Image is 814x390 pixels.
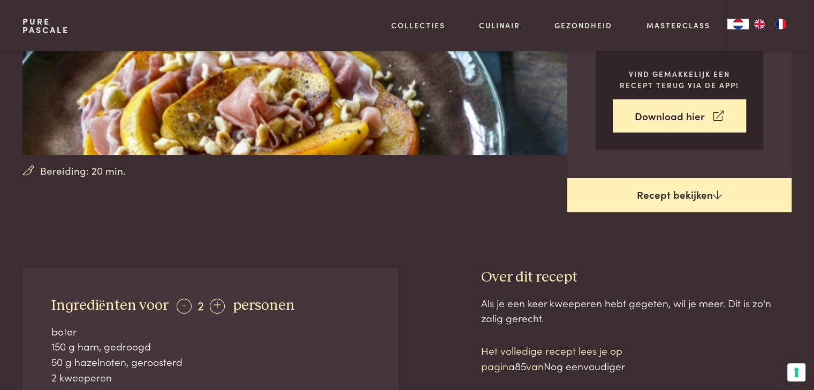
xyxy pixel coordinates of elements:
[515,358,526,373] span: 85
[233,298,295,313] span: personen
[51,298,169,313] span: Ingrediënten voor
[646,20,710,31] a: Masterclass
[567,178,792,212] a: Recept bekijken
[749,19,770,29] a: EN
[51,324,370,339] div: boter
[177,299,192,314] div: -
[613,99,746,133] a: Download hier
[481,268,792,287] h3: Over dit recept
[787,363,805,381] button: Uw voorkeuren voor toestemming voor trackingtechnologieën
[51,354,370,370] div: 50 g hazelnoten, geroosterd
[613,68,746,90] p: Vind gemakkelijk een recept terug via de app!
[22,17,69,34] a: PurePascale
[727,19,792,29] aside: Language selected: Nederlands
[51,370,370,385] div: 2 kweeperen
[770,19,792,29] a: FR
[749,19,792,29] ul: Language list
[391,20,445,31] a: Collecties
[210,299,225,314] div: +
[481,343,663,373] p: Het volledige recept lees je op pagina van
[727,19,749,29] a: NL
[51,339,370,354] div: 150 g ham, gedroogd
[544,358,625,373] span: Nog eenvoudiger
[481,295,792,326] div: Als je een keer kweeperen hebt gegeten, wil je meer. Dit is zo'n zalig gerecht.
[197,296,204,314] span: 2
[40,163,126,178] span: Bereiding: 20 min.
[554,20,612,31] a: Gezondheid
[479,20,520,31] a: Culinair
[727,19,749,29] div: Language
